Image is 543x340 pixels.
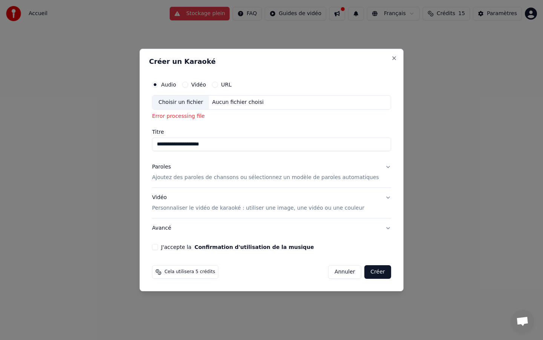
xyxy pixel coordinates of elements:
label: Audio [161,82,176,87]
span: Cela utilisera 5 crédits [164,269,215,275]
button: J'accepte la [195,244,314,250]
div: Vidéo [152,194,364,212]
label: Vidéo [191,82,206,87]
p: Ajoutez des paroles de chansons ou sélectionnez un modèle de paroles automatiques [152,174,379,181]
label: Titre [152,129,391,134]
div: Paroles [152,163,171,171]
div: Error processing file [152,113,391,120]
div: Choisir un fichier [152,96,209,109]
label: J'accepte la [161,244,314,250]
label: URL [221,82,232,87]
div: Aucun fichier choisi [209,99,267,106]
button: Avancé [152,218,391,238]
h2: Créer un Karaoké [149,58,394,65]
button: ParolesAjoutez des paroles de chansons ou sélectionnez un modèle de paroles automatiques [152,157,391,187]
button: Créer [365,265,391,279]
button: Annuler [328,265,361,279]
button: VidéoPersonnaliser le vidéo de karaoké : utiliser une image, une vidéo ou une couleur [152,188,391,218]
p: Personnaliser le vidéo de karaoké : utiliser une image, une vidéo ou une couleur [152,204,364,212]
